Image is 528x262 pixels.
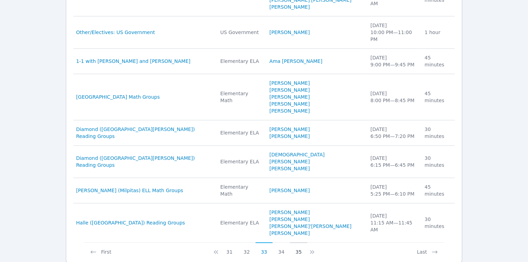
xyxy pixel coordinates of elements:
[370,212,416,233] div: [DATE] 11:15 AM — 11:45 AM
[269,187,310,194] a: [PERSON_NAME]
[73,203,455,242] tr: Halle ([GEOGRAPHIC_DATA]) Reading GroupsElementary ELA[PERSON_NAME][PERSON_NAME][PERSON_NAME]'[PE...
[425,216,451,230] div: 30 minutes
[269,216,310,223] a: [PERSON_NAME]
[73,16,455,49] tr: Other/Electives: US GovernmentUS Government[PERSON_NAME][DATE]10:00 PM—11:00 PM1 hour
[269,223,351,230] a: [PERSON_NAME]'[PERSON_NAME]
[269,80,310,87] a: [PERSON_NAME]
[76,219,185,226] a: Halle ([GEOGRAPHIC_DATA]) Reading Groups
[269,107,310,114] a: [PERSON_NAME]
[269,126,310,133] a: [PERSON_NAME]
[269,29,310,36] a: [PERSON_NAME]
[76,58,190,65] a: 1-1 with [PERSON_NAME] and [PERSON_NAME]
[425,54,451,68] div: 45 minutes
[269,93,310,100] a: [PERSON_NAME]
[370,90,416,104] div: [DATE] 8:00 PM — 8:45 PM
[425,29,451,36] div: 1 hour
[370,155,416,169] div: [DATE] 6:15 PM — 6:45 PM
[269,58,322,65] a: Ama [PERSON_NAME]
[220,158,261,165] div: Elementary ELA
[73,178,455,203] tr: [PERSON_NAME] (Milpitas) ELL Math GroupsElementary Math[PERSON_NAME][DATE]5:25 PM—6:10 PM45 minutes
[73,120,455,146] tr: Diamond ([GEOGRAPHIC_DATA][PERSON_NAME]) Reading GroupsElementary ELA[PERSON_NAME][PERSON_NAME][D...
[269,87,310,93] a: [PERSON_NAME]
[84,242,117,255] button: First
[76,187,183,194] a: [PERSON_NAME] (Milpitas) ELL Math Groups
[269,100,310,107] a: [PERSON_NAME]
[411,242,444,255] button: Last
[425,183,451,197] div: 45 minutes
[76,155,212,169] a: Diamond ([GEOGRAPHIC_DATA][PERSON_NAME]) Reading Groups
[220,183,261,197] div: Elementary Math
[73,49,455,74] tr: 1-1 with [PERSON_NAME] and [PERSON_NAME]Elementary ELAAma [PERSON_NAME][DATE]9:00 PM—9:45 PM45 mi...
[425,155,451,169] div: 30 minutes
[370,126,416,140] div: [DATE] 6:50 PM — 7:20 PM
[370,183,416,197] div: [DATE] 5:25 PM — 6:10 PM
[370,54,416,68] div: [DATE] 9:00 PM — 9:45 PM
[76,93,160,100] a: [GEOGRAPHIC_DATA] Math Groups
[269,209,310,216] a: [PERSON_NAME]
[269,133,310,140] a: [PERSON_NAME]
[269,151,362,165] a: [DEMOGRAPHIC_DATA][PERSON_NAME]
[269,165,310,172] a: [PERSON_NAME]
[76,126,212,140] a: Diamond ([GEOGRAPHIC_DATA][PERSON_NAME]) Reading Groups
[269,230,310,237] a: [PERSON_NAME]
[220,219,261,226] div: Elementary ELA
[425,126,451,140] div: 30 minutes
[220,90,261,104] div: Elementary Math
[73,146,455,178] tr: Diamond ([GEOGRAPHIC_DATA][PERSON_NAME]) Reading GroupsElementary ELA[DEMOGRAPHIC_DATA][PERSON_NA...
[220,29,261,36] div: US Government
[76,29,155,36] a: Other/Electives: US Government
[238,242,255,255] button: 32
[220,129,261,136] div: Elementary ELA
[425,90,451,104] div: 45 minutes
[255,242,273,255] button: 33
[269,3,310,10] a: [PERSON_NAME]
[221,242,238,255] button: 31
[290,242,307,255] button: 35
[370,22,416,43] div: [DATE] 10:00 PM — 11:00 PM
[220,58,261,65] div: Elementary ELA
[273,242,290,255] button: 34
[73,74,455,120] tr: [GEOGRAPHIC_DATA] Math GroupsElementary Math[PERSON_NAME][PERSON_NAME][PERSON_NAME][PERSON_NAME][...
